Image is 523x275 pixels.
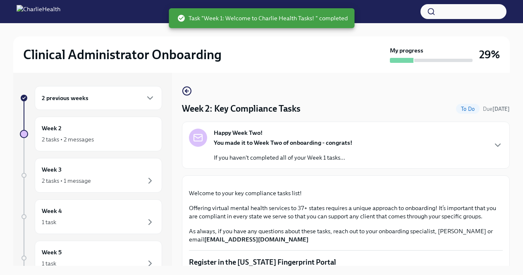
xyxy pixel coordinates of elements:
[189,257,503,267] p: Register in the [US_STATE] Fingerprint Portal
[214,139,352,146] strong: You made it to Week Two of onboarding - congrats!
[189,189,503,197] p: Welcome to your key compliance tasks list!
[42,93,88,103] h6: 2 previous weeks
[390,46,423,55] strong: My progress
[214,153,352,162] p: If you haven't completed all of your Week 1 tasks...
[42,135,94,143] div: 2 tasks • 2 messages
[479,47,500,62] h3: 29%
[23,46,222,63] h2: Clinical Administrator Onboarding
[214,129,263,137] strong: Happy Week Two!
[20,117,162,151] a: Week 22 tasks • 2 messages
[177,14,348,22] span: Task "Week 1: Welcome to Charlie Health Tasks! " completed
[189,204,503,220] p: Offering virtual mental health services to 37+ states requires a unique approach to onboarding! I...
[456,106,480,112] span: To Do
[35,86,162,110] div: 2 previous weeks
[42,218,56,226] div: 1 task
[42,206,62,215] h6: Week 4
[204,236,308,243] strong: [EMAIL_ADDRESS][DOMAIN_NAME]
[42,165,62,174] h6: Week 3
[189,227,503,244] p: As always, if you have any questions about these tasks, reach out to your onboarding specialist, ...
[483,105,510,113] span: October 6th, 2025 09:00
[42,248,62,257] h6: Week 5
[42,259,56,268] div: 1 task
[17,5,60,18] img: CharlieHealth
[483,106,510,112] span: Due
[20,199,162,234] a: Week 41 task
[492,106,510,112] strong: [DATE]
[42,177,91,185] div: 2 tasks • 1 message
[42,124,62,133] h6: Week 2
[182,103,301,115] h4: Week 2: Key Compliance Tasks
[20,158,162,193] a: Week 32 tasks • 1 message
